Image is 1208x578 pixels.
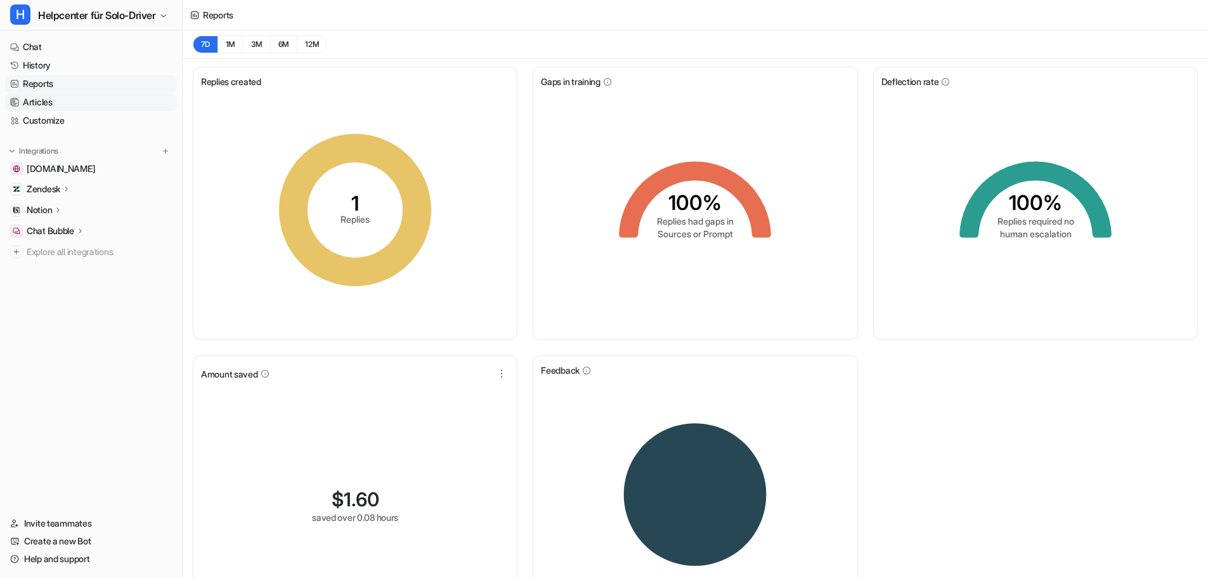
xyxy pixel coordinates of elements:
span: [DOMAIN_NAME] [27,162,95,175]
a: Articles [5,93,177,111]
p: Chat Bubble [27,225,74,237]
a: Create a new Bot [5,532,177,550]
a: Customize [5,112,177,129]
p: Zendesk [27,183,60,195]
a: Help and support [5,550,177,568]
tspan: Replies had gaps in [657,216,734,227]
div: $ [332,488,379,511]
a: Invite teammates [5,515,177,532]
p: Integrations [19,146,58,156]
p: Notion [27,204,52,216]
span: H [10,4,30,25]
button: Integrations [5,145,62,157]
img: Chat Bubble [13,227,20,235]
button: 1M [218,36,244,53]
img: expand menu [8,147,16,155]
tspan: 1 [351,191,359,216]
img: explore all integrations [10,246,23,258]
div: saved over 0.08 hours [312,511,398,524]
a: Explore all integrations [5,243,177,261]
img: Zendesk [13,185,20,193]
div: Reports [203,8,233,22]
tspan: Sources or Prompt [658,228,733,239]
img: menu_add.svg [161,147,170,155]
span: 1.60 [344,488,379,511]
span: Amount saved [201,367,258,381]
img: Notion [13,206,20,214]
span: Helpcenter für Solo-Driver [38,6,156,24]
tspan: Replies required no [997,216,1074,227]
button: 6M [270,36,297,53]
button: 7D [193,36,218,53]
a: Chat [5,38,177,56]
span: Feedback [541,364,580,377]
tspan: 100% [668,190,722,215]
button: 3M [243,36,270,53]
tspan: human escalation [999,228,1071,239]
span: Gaps in training [541,75,601,88]
a: Reports [5,75,177,93]
tspan: 100% [1009,190,1062,215]
span: Deflection rate [881,75,939,88]
tspan: Replies [341,214,370,225]
a: dagoexpress.com[DOMAIN_NAME] [5,160,177,178]
span: Explore all integrations [27,242,172,262]
span: Replies created [201,75,261,88]
a: History [5,56,177,74]
img: dagoexpress.com [13,165,20,173]
button: 12M [297,36,327,53]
